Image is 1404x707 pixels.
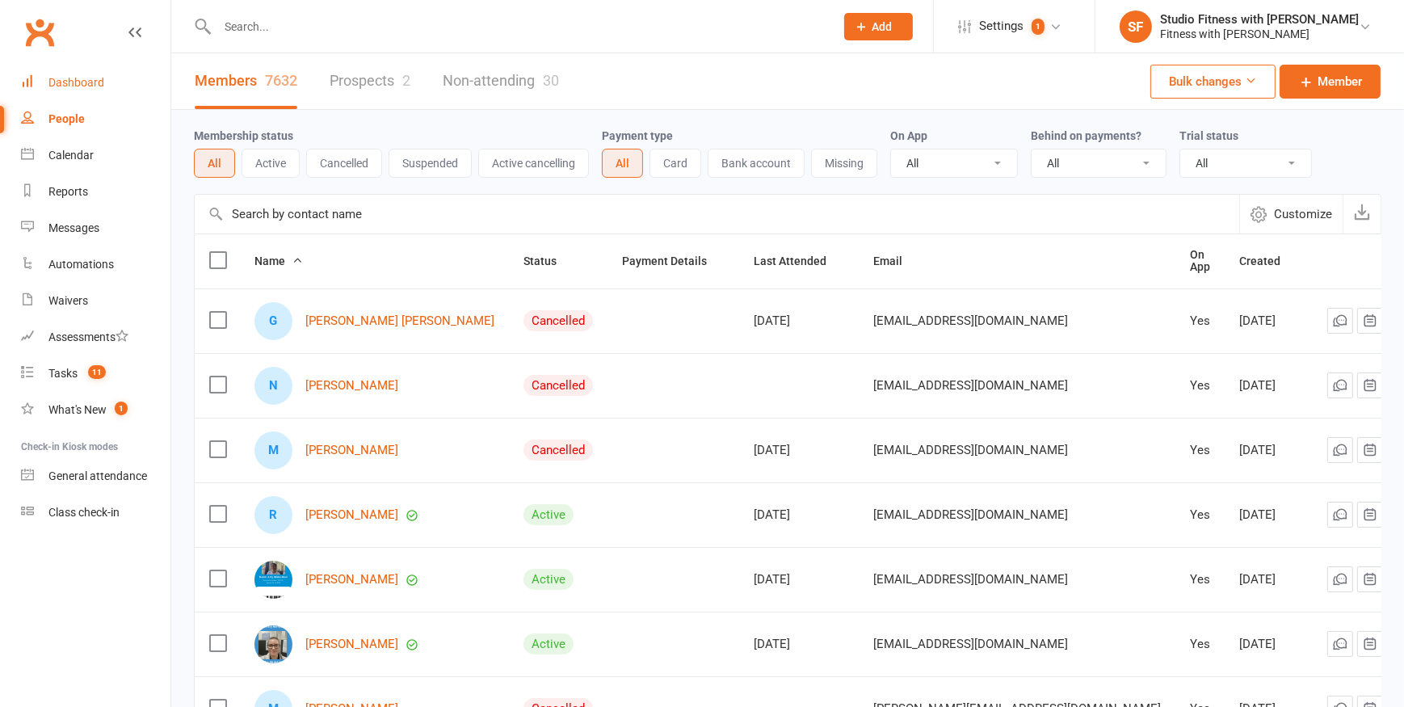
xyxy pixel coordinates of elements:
[48,76,104,89] div: Dashboard
[1190,379,1210,393] div: Yes
[1239,251,1298,271] button: Created
[212,15,823,38] input: Search...
[48,403,107,416] div: What's New
[873,305,1068,336] span: [EMAIL_ADDRESS][DOMAIN_NAME]
[254,251,303,271] button: Name
[195,53,297,109] a: Members7632
[48,112,85,125] div: People
[194,149,235,178] button: All
[979,8,1024,44] span: Settings
[254,431,292,469] div: M
[48,258,114,271] div: Automations
[754,251,844,271] button: Last Attended
[1239,314,1298,328] div: [DATE]
[1160,27,1359,41] div: Fitness with [PERSON_NAME]
[305,508,398,522] a: [PERSON_NAME]
[873,564,1068,595] span: [EMAIL_ADDRESS][DOMAIN_NAME]
[305,573,398,587] a: [PERSON_NAME]
[306,149,382,178] button: Cancelled
[523,440,593,461] div: Cancelled
[844,13,913,40] button: Add
[21,392,170,428] a: What's New1
[195,195,1239,234] input: Search by contact name
[254,302,292,340] div: G
[305,638,398,651] a: [PERSON_NAME]
[1031,129,1141,142] label: Behind on payments?
[523,255,574,267] span: Status
[754,508,844,522] div: [DATE]
[330,53,410,109] a: Prospects2
[1190,444,1210,457] div: Yes
[21,246,170,283] a: Automations
[523,310,593,331] div: Cancelled
[115,402,128,415] span: 1
[1274,204,1332,224] span: Customize
[21,65,170,101] a: Dashboard
[1190,314,1210,328] div: Yes
[649,149,701,178] button: Card
[21,210,170,246] a: Messages
[873,435,1068,465] span: [EMAIL_ADDRESS][DOMAIN_NAME]
[1239,444,1298,457] div: [DATE]
[543,72,559,89] div: 30
[48,506,120,519] div: Class check-in
[1239,379,1298,393] div: [DATE]
[478,149,589,178] button: Active cancelling
[305,379,398,393] a: [PERSON_NAME]
[1190,638,1210,651] div: Yes
[21,101,170,137] a: People
[48,330,128,343] div: Assessments
[254,255,303,267] span: Name
[254,367,292,405] div: N
[21,174,170,210] a: Reports
[402,72,410,89] div: 2
[48,294,88,307] div: Waivers
[523,633,574,654] div: Active
[242,149,300,178] button: Active
[305,444,398,457] a: [PERSON_NAME]
[443,53,559,109] a: Non-attending30
[21,319,170,356] a: Assessments
[523,504,574,525] div: Active
[21,137,170,174] a: Calendar
[1239,508,1298,522] div: [DATE]
[602,149,643,178] button: All
[754,638,844,651] div: [DATE]
[873,629,1068,659] span: [EMAIL_ADDRESS][DOMAIN_NAME]
[389,149,472,178] button: Suspended
[19,12,60,53] a: Clubworx
[708,149,805,178] button: Bank account
[754,314,844,328] div: [DATE]
[873,499,1068,530] span: [EMAIL_ADDRESS][DOMAIN_NAME]
[1190,573,1210,587] div: Yes
[265,72,297,89] div: 7632
[1239,638,1298,651] div: [DATE]
[194,129,293,142] label: Membership status
[21,494,170,531] a: Class kiosk mode
[873,251,920,271] button: Email
[1239,195,1343,234] button: Customize
[602,129,673,142] label: Payment type
[811,149,877,178] button: Missing
[523,375,593,396] div: Cancelled
[1120,11,1152,43] div: SF
[48,185,88,198] div: Reports
[890,129,927,142] label: On App
[48,149,94,162] div: Calendar
[88,365,106,379] span: 11
[21,283,170,319] a: Waivers
[48,367,78,380] div: Tasks
[1032,19,1045,35] span: 1
[1280,65,1381,99] a: Member
[1179,129,1238,142] label: Trial status
[48,221,99,234] div: Messages
[523,251,574,271] button: Status
[1175,234,1225,288] th: On App
[523,569,574,590] div: Active
[873,255,920,267] span: Email
[754,255,844,267] span: Last Attended
[305,314,494,328] a: [PERSON_NAME] [PERSON_NAME]
[21,356,170,392] a: Tasks 11
[1160,12,1359,27] div: Studio Fitness with [PERSON_NAME]
[873,370,1068,401] span: [EMAIL_ADDRESS][DOMAIN_NAME]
